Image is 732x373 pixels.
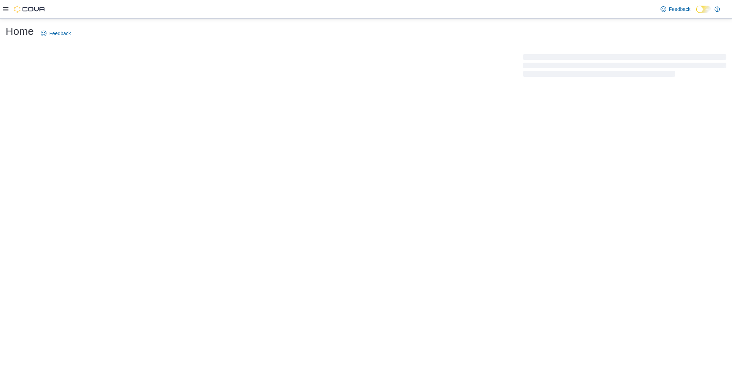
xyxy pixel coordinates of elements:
img: Cova [14,6,46,13]
span: Feedback [49,30,71,37]
a: Feedback [38,26,74,40]
h1: Home [6,24,34,38]
input: Dark Mode [696,6,711,13]
a: Feedback [658,2,693,16]
span: Feedback [669,6,690,13]
span: Loading [523,56,726,78]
